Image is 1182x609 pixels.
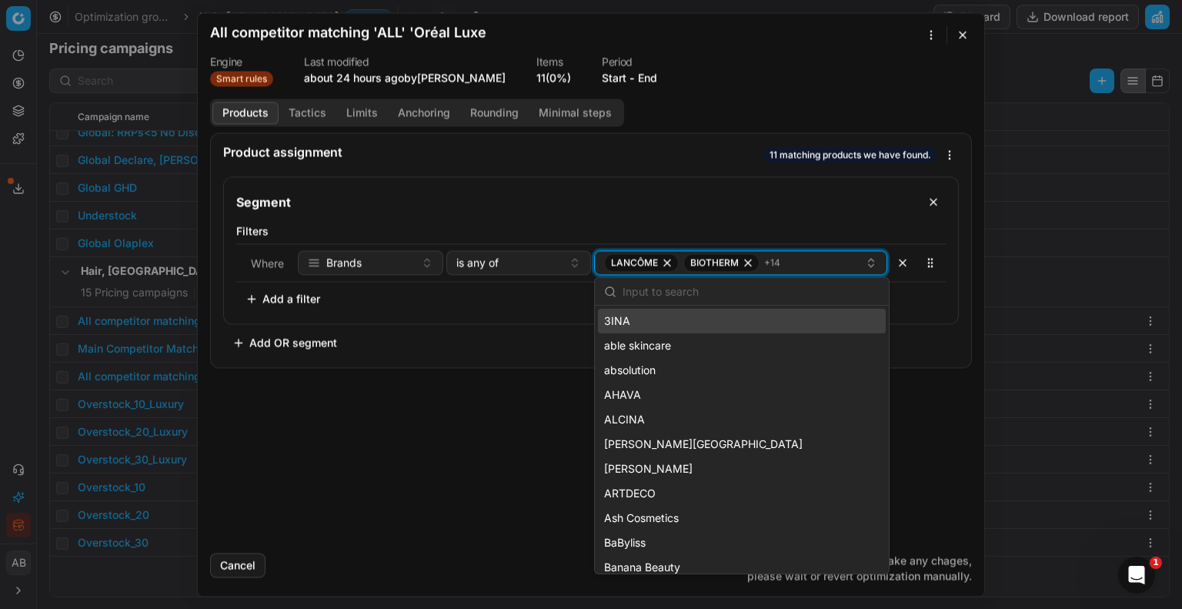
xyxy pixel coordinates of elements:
[210,56,273,67] dt: Engine
[602,56,657,67] dt: Period
[304,56,506,67] dt: Last modified
[1118,557,1155,594] iframe: Intercom live chat
[604,363,656,378] span: absolution
[529,102,622,124] button: Minimal steps
[210,553,265,577] button: Cancel
[223,330,346,355] button: Add OR segment
[223,146,760,158] div: Product assignment
[604,338,671,353] span: able skincare
[336,102,388,124] button: Limits
[763,147,937,162] span: 11 matching products we have found.
[604,486,656,501] span: ARTDECO
[604,560,680,575] span: Banana Beauty
[638,70,657,85] button: End
[1150,557,1162,569] span: 1
[536,56,571,67] dt: Items
[251,256,284,269] span: Where
[604,510,679,526] span: Ash Cosmetics
[210,25,486,39] h2: All competitor matching 'ALL' 'Oréal Luxe
[623,276,880,307] input: Input to search
[594,250,887,275] button: LANCÔMEBIOTHERM+14
[629,70,635,85] span: -
[604,313,630,329] span: 3INA
[326,255,362,270] span: Brands
[233,189,915,214] input: Segment
[388,102,460,124] button: Anchoring
[604,437,803,452] span: [PERSON_NAME][GEOGRAPHIC_DATA]
[210,71,273,86] span: Smart rules
[676,553,972,584] p: Optimization status don`t allow to make any chages, please wait or revert optimization manually.
[536,70,571,85] a: 11(0%)
[460,102,529,124] button: Rounding
[604,535,646,550] span: BaByliss
[764,256,780,269] span: + 14
[611,256,658,269] span: LANCÔME
[279,102,336,124] button: Tactics
[595,306,889,574] div: Suggestions
[604,387,641,403] span: AHAVA
[212,102,279,124] button: Products
[236,223,946,239] label: Filters
[456,255,499,270] span: is any of
[604,412,645,427] span: ALCINA
[602,70,626,85] button: Start
[304,71,506,84] span: about 24 hours ago by [PERSON_NAME]
[236,286,329,311] button: Add a filter
[690,256,739,269] span: BIOTHERM
[604,461,693,477] span: [PERSON_NAME]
